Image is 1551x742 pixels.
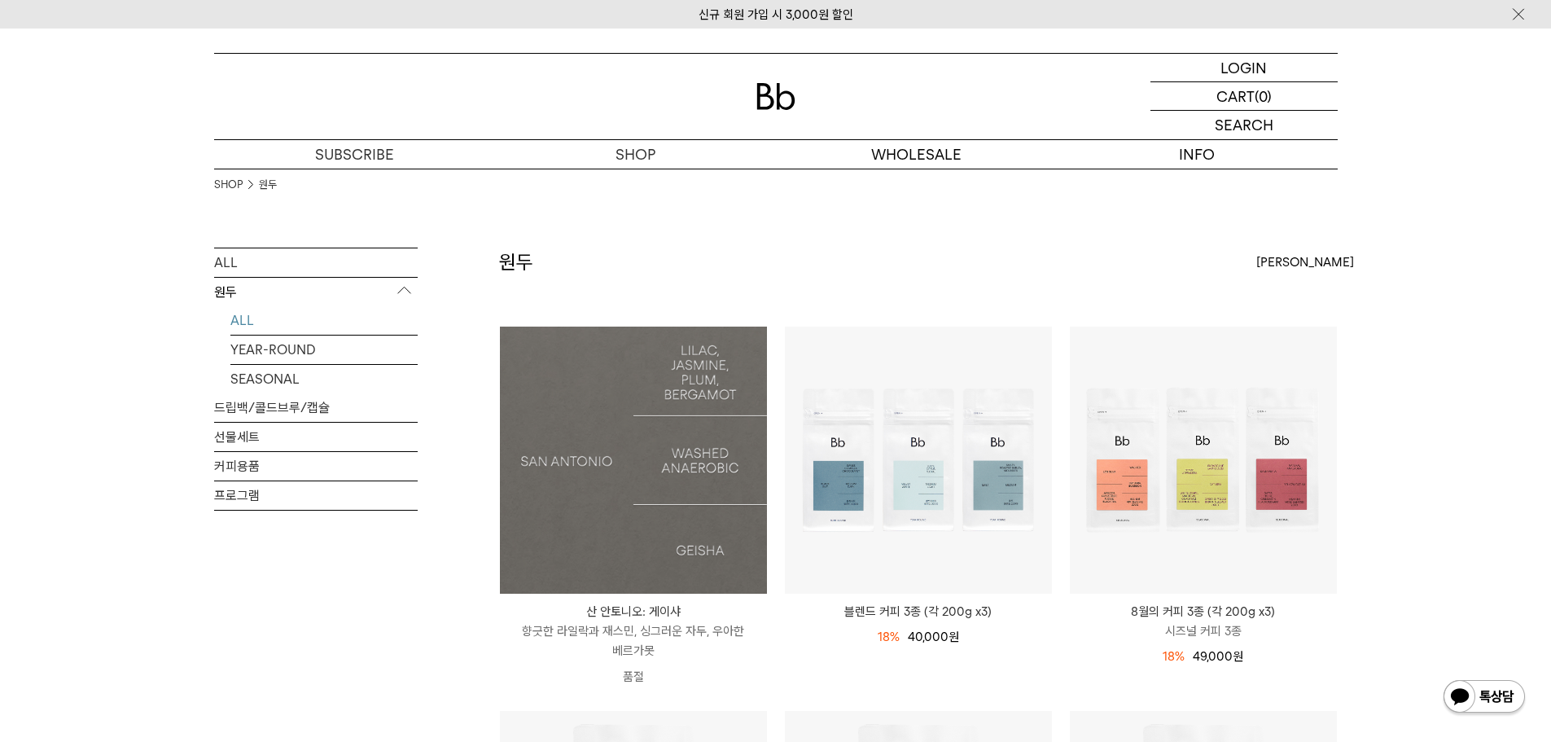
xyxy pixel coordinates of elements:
[1057,140,1338,169] p: INFO
[908,630,959,644] span: 40,000
[214,278,418,307] p: 원두
[1150,54,1338,82] a: LOGIN
[756,83,795,110] img: 로고
[214,177,243,193] a: SHOP
[1442,678,1527,718] img: 카카오톡 채널 1:1 채팅 버튼
[214,452,418,481] a: 커피용품
[214,423,418,451] a: 선물세트
[1193,649,1243,664] span: 49,000
[1163,647,1185,666] div: 18%
[1233,649,1243,664] span: 원
[499,248,533,276] h2: 원두
[230,306,418,335] a: ALL
[500,661,767,693] p: 품절
[500,621,767,661] p: 향긋한 라일락과 재스민, 싱그러운 자두, 우아한 베르가못
[259,177,277,193] a: 원두
[1215,111,1273,139] p: SEARCH
[230,336,418,364] a: YEAR-ROUND
[500,327,767,594] a: 산 안토니오: 게이샤
[1255,82,1272,110] p: (0)
[785,602,1052,621] a: 블렌드 커피 3종 (각 200g x3)
[214,481,418,510] a: 프로그램
[214,140,495,169] a: SUBSCRIBE
[878,627,900,647] div: 18%
[776,140,1057,169] p: WHOLESALE
[699,7,853,22] a: 신규 회원 가입 시 3,000원 할인
[1216,82,1255,110] p: CART
[214,393,418,422] a: 드립백/콜드브루/캡슐
[500,602,767,661] a: 산 안토니오: 게이샤 향긋한 라일락과 재스민, 싱그러운 자두, 우아한 베르가못
[500,602,767,621] p: 산 안토니오: 게이샤
[785,327,1052,594] img: 블렌드 커피 3종 (각 200g x3)
[1070,602,1337,621] p: 8월의 커피 3종 (각 200g x3)
[495,140,776,169] a: SHOP
[1220,54,1267,81] p: LOGIN
[1256,252,1354,272] span: [PERSON_NAME]
[500,327,767,594] img: 1000001220_add2_044.jpg
[230,365,418,393] a: SEASONAL
[1070,621,1337,641] p: 시즈널 커피 3종
[949,630,959,644] span: 원
[1150,82,1338,111] a: CART (0)
[1070,327,1337,594] img: 8월의 커피 3종 (각 200g x3)
[214,248,418,277] a: ALL
[1070,602,1337,641] a: 8월의 커피 3종 (각 200g x3) 시즈널 커피 3종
